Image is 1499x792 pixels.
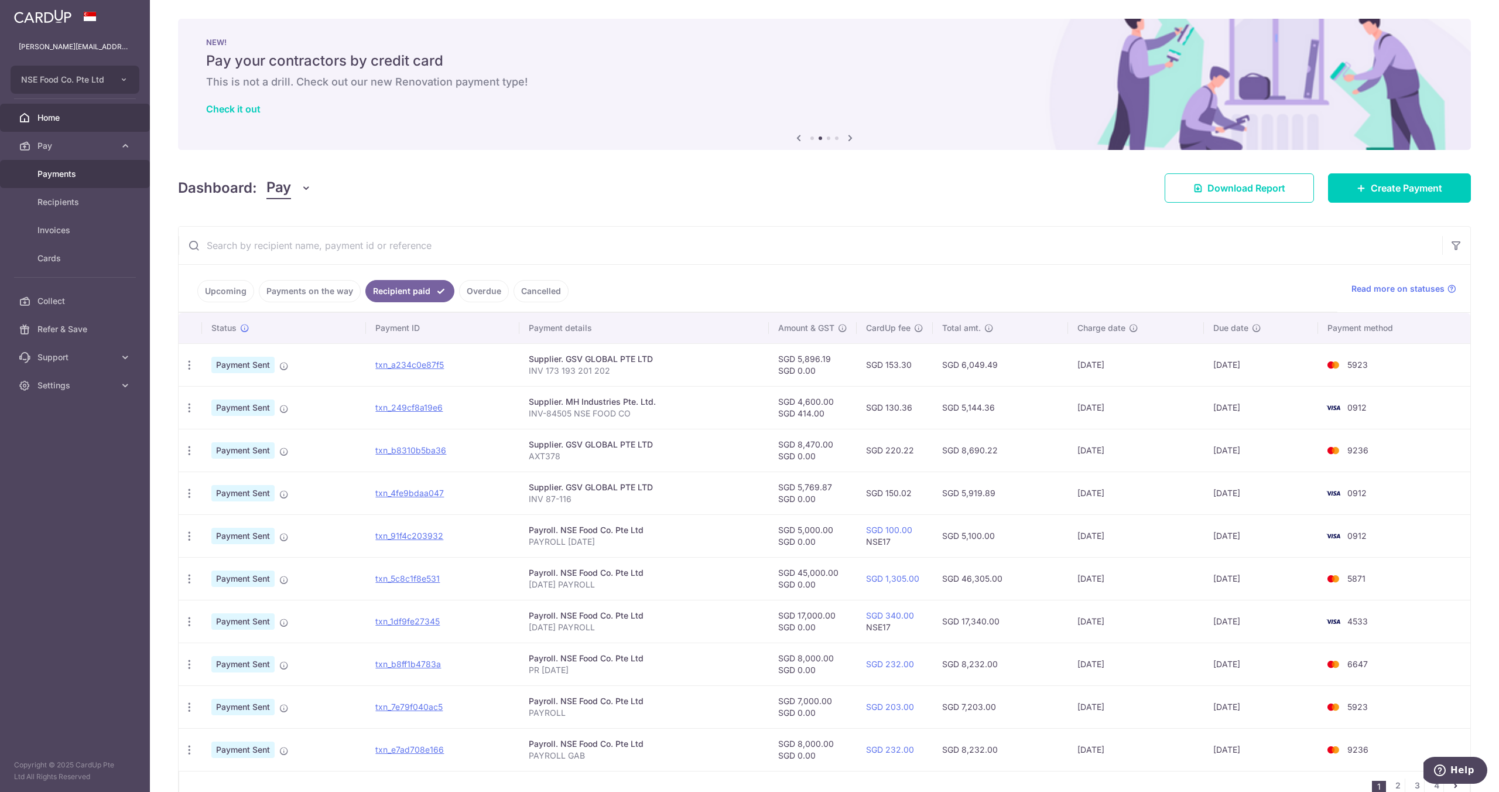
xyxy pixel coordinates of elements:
span: NSE Food Co. Pte Ltd [21,74,108,86]
img: Bank Card [1322,486,1345,500]
a: SGD 232.00 [866,745,914,755]
td: [DATE] [1068,386,1204,429]
button: NSE Food Co. Pte Ltd [11,66,139,94]
td: SGD 8,690.22 [933,429,1068,472]
div: Payroll. NSE Food Co. Pte Ltd [529,567,759,579]
button: Pay [266,177,312,199]
span: Payment Sent [211,571,275,587]
a: txn_a234c0e87f5 [375,360,444,370]
td: SGD 8,232.00 [933,643,1068,685]
a: Overdue [459,280,509,302]
span: Due date [1213,322,1248,334]
td: SGD 150.02 [857,472,933,514]
p: PAYROLL [529,707,759,719]
td: [DATE] [1204,557,1318,600]
td: SGD 17,340.00 [933,600,1068,643]
td: SGD 8,000.00 SGD 0.00 [769,728,857,771]
span: Home [37,112,115,124]
td: SGD 45,000.00 SGD 0.00 [769,557,857,600]
div: Payroll. NSE Food Co. Pte Ltd [529,653,759,664]
p: AXT378 [529,450,759,462]
span: Pay [37,140,115,152]
td: [DATE] [1204,685,1318,728]
a: txn_b8ff1b4783a [375,659,441,669]
td: SGD 8,232.00 [933,728,1068,771]
div: Payroll. NSE Food Co. Pte Ltd [529,738,759,750]
span: Download Report [1207,181,1285,195]
img: Bank Card [1322,572,1345,586]
span: 5923 [1347,360,1368,370]
iframe: Opens a widget where you can find more information [1423,757,1487,786]
a: txn_b8310b5ba36 [375,445,446,455]
img: Bank Card [1322,529,1345,543]
span: 6647 [1347,659,1368,669]
span: Payments [37,168,115,180]
span: Payment Sent [211,699,275,715]
a: txn_7e79f040ac5 [375,702,443,712]
span: Payment Sent [211,656,275,672]
span: 0912 [1347,402,1367,412]
a: txn_5c8c1f8e531 [375,573,440,583]
td: NSE17 [857,600,933,643]
img: Bank Card [1322,615,1345,629]
th: Payment method [1318,313,1470,343]
td: SGD 5,144.36 [933,386,1068,429]
div: Supplier. GSV GLOBAL PTE LTD [529,482,759,493]
td: SGD 5,919.89 [933,472,1068,514]
img: Bank Card [1322,657,1345,671]
span: 0912 [1347,488,1367,498]
span: 4533 [1347,616,1368,626]
span: Charge date [1077,322,1125,334]
a: SGD 232.00 [866,659,914,669]
td: [DATE] [1068,600,1204,643]
span: 5923 [1347,702,1368,712]
span: Payment Sent [211,485,275,501]
td: [DATE] [1204,343,1318,386]
td: [DATE] [1068,643,1204,685]
th: Payment ID [366,313,519,343]
img: Bank Card [1322,401,1345,415]
span: Payment Sent [211,613,275,630]
a: txn_91f4c203932 [375,531,443,541]
td: [DATE] [1068,429,1204,472]
td: SGD 153.30 [857,343,933,386]
a: Check it out [206,103,261,115]
a: Upcoming [197,280,254,302]
a: SGD 100.00 [866,525,912,535]
td: SGD 220.22 [857,429,933,472]
span: Settings [37,380,115,391]
input: Search by recipient name, payment id or reference [179,227,1442,264]
p: [DATE] PAYROLL [529,579,759,590]
span: Pay [266,177,291,199]
span: Payment Sent [211,442,275,459]
div: Supplier. GSV GLOBAL PTE LTD [529,353,759,365]
td: NSE17 [857,514,933,557]
span: Total amt. [942,322,981,334]
td: [DATE] [1068,472,1204,514]
td: [DATE] [1204,728,1318,771]
td: [DATE] [1204,643,1318,685]
th: Payment details [519,313,769,343]
span: Payment Sent [211,400,275,416]
img: Renovation banner [178,19,1471,150]
span: 5871 [1347,573,1365,583]
span: Amount & GST [778,322,834,334]
span: Cards [37,252,115,264]
td: SGD 8,000.00 SGD 0.00 [769,643,857,685]
p: PAYROLL [DATE] [529,536,759,548]
td: SGD 4,600.00 SGD 414.00 [769,386,857,429]
img: Bank Card [1322,443,1345,458]
a: Cancelled [514,280,569,302]
span: Payment Sent [211,357,275,373]
div: Payroll. NSE Food Co. Pte Ltd [529,610,759,622]
p: NEW! [206,37,1443,47]
a: Recipient paid [365,280,454,302]
h5: Pay your contractors by credit card [206,52,1443,70]
a: SGD 1,305.00 [866,573,919,583]
td: SGD 17,000.00 SGD 0.00 [769,600,857,643]
span: Payment Sent [211,742,275,758]
h6: This is not a drill. Check out our new Renovation payment type! [206,75,1443,89]
td: SGD 8,470.00 SGD 0.00 [769,429,857,472]
span: 0912 [1347,531,1367,541]
img: Bank Card [1322,358,1345,372]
